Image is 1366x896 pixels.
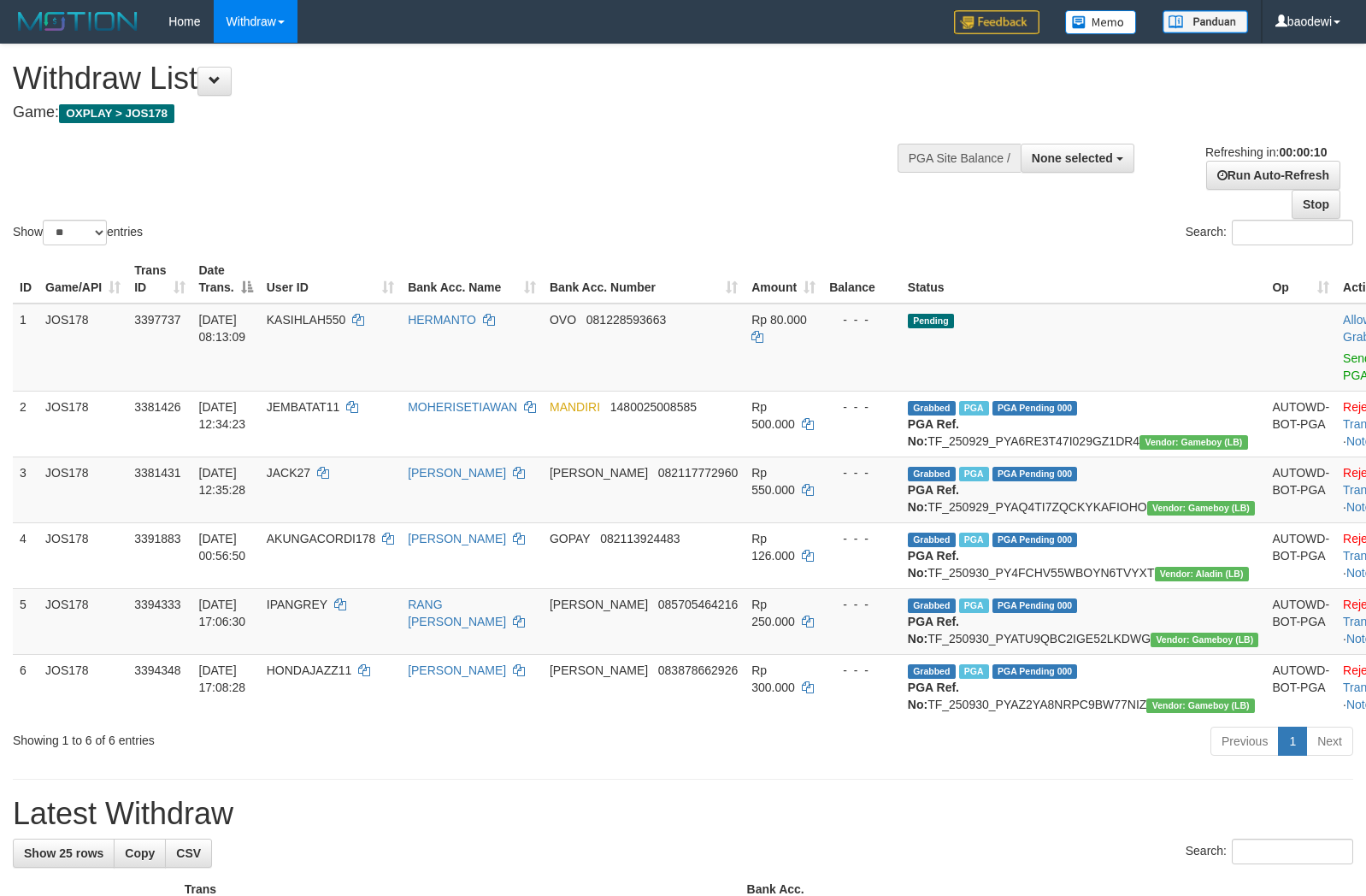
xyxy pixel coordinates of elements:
b: PGA Ref. No: [908,549,959,580]
th: Bank Acc. Number: activate to sort column ascending [543,255,745,304]
span: Vendor URL: https://dashboard.q2checkout.com/secure [1151,633,1258,647]
span: Show 25 rows [24,846,103,860]
span: IPANGREY [267,598,327,611]
span: Marked by baohafiz [959,598,989,613]
span: CSV [176,846,201,860]
a: [PERSON_NAME] [408,532,506,545]
span: Copy 083878662926 to clipboard [658,663,738,677]
span: 3391883 [134,532,181,545]
span: Grabbed [908,664,956,679]
span: Copy 085705464216 to clipboard [658,598,738,611]
span: Rp 500.000 [751,400,795,431]
a: MOHERISETIAWAN [408,400,517,414]
div: - - - [829,464,894,481]
label: Show entries [13,220,143,245]
img: MOTION_logo.png [13,9,143,34]
th: Status [901,255,1266,304]
img: panduan.png [1163,10,1248,33]
span: 3394333 [134,598,181,611]
span: Copy [125,846,155,860]
span: [DATE] 12:34:23 [199,400,246,431]
span: AKUNGACORDI178 [267,532,376,545]
div: - - - [829,311,894,328]
td: JOS178 [38,654,127,720]
a: CSV [165,839,212,868]
img: Feedback.jpg [954,10,1039,34]
span: Rp 300.000 [751,663,795,694]
a: HERMANTO [408,313,476,327]
span: Rp 126.000 [751,532,795,563]
div: - - - [829,530,894,547]
span: Grabbed [908,533,956,547]
span: Vendor URL: https://dashboard.q2checkout.com/secure [1139,435,1247,450]
b: PGA Ref. No: [908,417,959,448]
a: Previous [1210,727,1279,756]
a: [PERSON_NAME] [408,663,506,677]
th: Op: activate to sort column ascending [1265,255,1336,304]
td: 4 [13,522,38,588]
a: [PERSON_NAME] [408,466,506,480]
span: 3381426 [134,400,181,414]
span: Vendor URL: https://dashboard.q2checkout.com/secure [1155,567,1249,581]
td: TF_250929_PYAQ4TI7ZQCKYKAFIOHO [901,457,1266,522]
span: PGA Pending [992,533,1078,547]
th: User ID: activate to sort column ascending [260,255,401,304]
td: 3 [13,457,38,522]
span: Marked by baohafiz [959,664,989,679]
span: [DATE] 17:08:28 [199,663,246,694]
td: 6 [13,654,38,720]
span: PGA Pending [992,401,1078,416]
span: [PERSON_NAME] [550,663,648,677]
td: TF_250930_PYATU9QBC2IGE52LKDWG [901,588,1266,654]
th: ID [13,255,38,304]
label: Search: [1186,220,1353,245]
h4: Game: [13,104,893,121]
td: TF_250929_PYA6RE3T47I029GZ1DR4 [901,391,1266,457]
b: PGA Ref. No: [908,483,959,514]
a: Stop [1292,190,1340,219]
a: 1 [1278,727,1307,756]
a: RANG [PERSON_NAME] [408,598,506,628]
span: JEMBATAT11 [267,400,340,414]
select: Showentries [43,220,107,245]
span: Copy 081228593663 to clipboard [586,313,666,327]
td: JOS178 [38,588,127,654]
td: AUTOWD-BOT-PGA [1265,588,1336,654]
th: Amount: activate to sort column ascending [745,255,822,304]
a: Copy [114,839,166,868]
td: 1 [13,304,38,392]
span: [DATE] 08:13:09 [199,313,246,344]
img: Button%20Memo.svg [1065,10,1137,34]
a: Run Auto-Refresh [1206,161,1340,190]
b: PGA Ref. No: [908,681,959,711]
span: [PERSON_NAME] [550,598,648,611]
td: JOS178 [38,391,127,457]
th: Game/API: activate to sort column ascending [38,255,127,304]
span: PGA Pending [992,598,1078,613]
strong: 00:00:10 [1279,145,1327,159]
span: GOPAY [550,532,590,545]
td: AUTOWD-BOT-PGA [1265,654,1336,720]
span: Rp 250.000 [751,598,795,628]
span: 3394348 [134,663,181,677]
div: - - - [829,596,894,613]
div: PGA Site Balance / [898,144,1021,173]
span: PGA Pending [992,664,1078,679]
span: [DATE] 17:06:30 [199,598,246,628]
span: Marked by baohafiz [959,401,989,416]
td: AUTOWD-BOT-PGA [1265,457,1336,522]
h1: Latest Withdraw [13,797,1353,831]
span: [DATE] 12:35:28 [199,466,246,497]
th: Trans ID: activate to sort column ascending [127,255,191,304]
td: JOS178 [38,457,127,522]
span: Rp 550.000 [751,466,795,497]
td: AUTOWD-BOT-PGA [1265,391,1336,457]
div: - - - [829,662,894,679]
input: Search: [1232,220,1353,245]
td: JOS178 [38,304,127,392]
span: Copy 082117772960 to clipboard [658,466,738,480]
span: Vendor URL: https://dashboard.q2checkout.com/secure [1147,501,1255,516]
a: Show 25 rows [13,839,115,868]
span: Grabbed [908,598,956,613]
span: Marked by baodewi [959,533,989,547]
